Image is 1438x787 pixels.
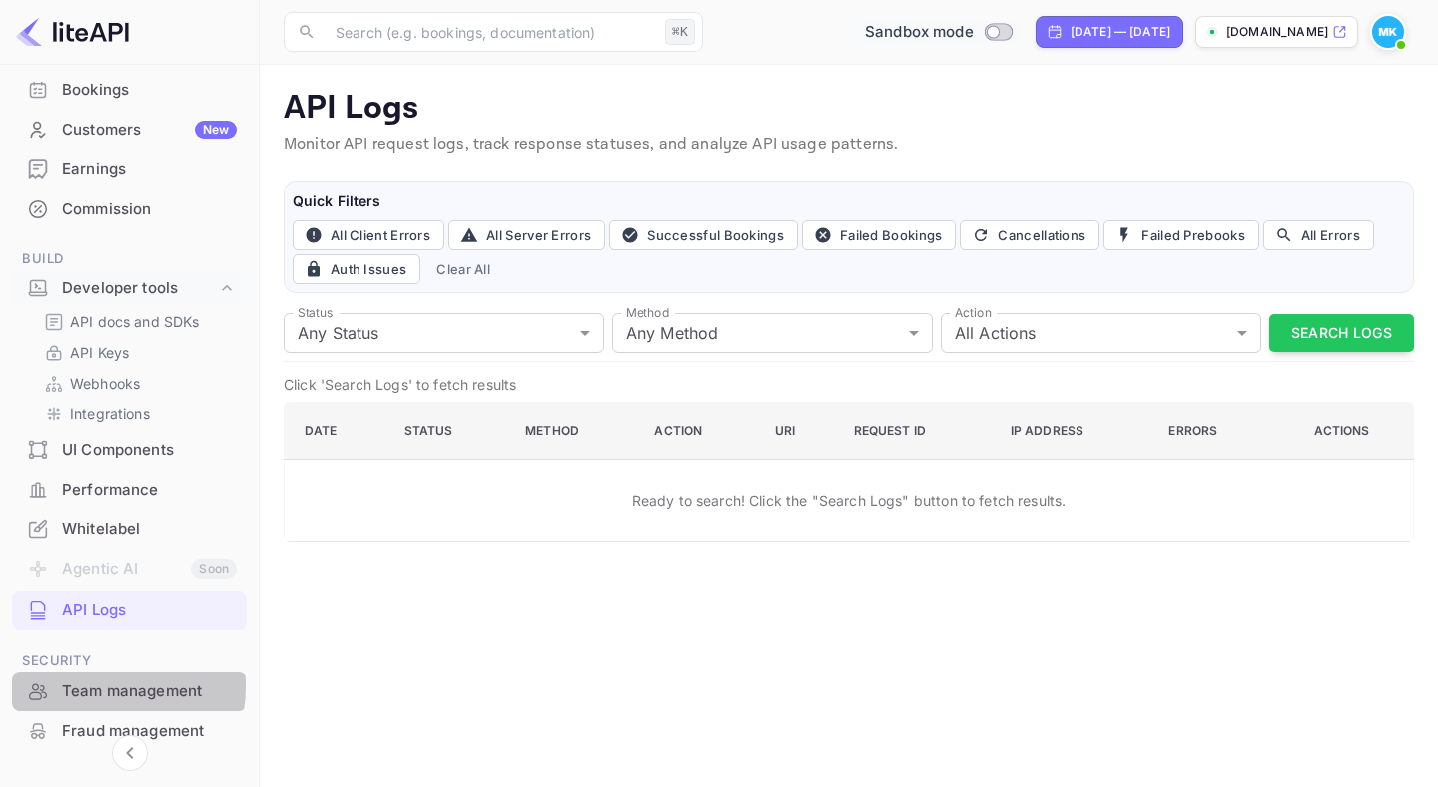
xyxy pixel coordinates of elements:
[44,403,231,424] a: Integrations
[12,190,247,229] div: Commission
[12,111,247,148] a: CustomersNew
[324,12,657,52] input: Search (e.g. bookings, documentation)
[865,21,974,44] span: Sandbox mode
[12,271,247,306] div: Developer tools
[12,591,247,630] div: API Logs
[62,720,237,743] div: Fraud management
[1226,23,1328,41] p: [DOMAIN_NAME]
[388,403,510,460] th: Status
[12,431,247,468] a: UI Components
[44,373,231,393] a: Webhooks
[284,374,1414,394] p: Click 'Search Logs' to fetch results
[12,591,247,628] a: API Logs
[12,712,247,751] div: Fraud management
[1103,220,1259,250] button: Failed Prebooks
[12,712,247,749] a: Fraud management
[62,198,237,221] div: Commission
[62,479,237,502] div: Performance
[12,672,247,709] a: Team management
[665,19,695,45] div: ⌘K
[112,735,148,771] button: Collapse navigation
[70,373,140,393] p: Webhooks
[838,403,995,460] th: Request ID
[609,220,798,250] button: Successful Bookings
[632,490,1067,511] p: Ready to search! Click the "Search Logs" button to fetch results.
[293,220,444,250] button: All Client Errors
[195,121,237,139] div: New
[70,342,129,363] p: API Keys
[36,369,239,397] div: Webhooks
[62,599,237,622] div: API Logs
[509,403,638,460] th: Method
[12,71,247,108] a: Bookings
[1372,16,1404,48] img: Michelle Krogmeier
[12,672,247,711] div: Team management
[284,313,604,353] div: Any Status
[12,471,247,508] a: Performance
[626,304,669,321] label: Method
[62,79,237,102] div: Bookings
[960,220,1099,250] button: Cancellations
[1152,403,1274,460] th: Errors
[285,403,388,460] th: Date
[12,431,247,470] div: UI Components
[62,158,237,181] div: Earnings
[298,304,333,321] label: Status
[12,190,247,227] a: Commission
[12,510,247,547] a: Whitelabel
[802,220,957,250] button: Failed Bookings
[36,338,239,367] div: API Keys
[62,277,217,300] div: Developer tools
[638,403,758,460] th: Action
[44,311,231,332] a: API docs and SDKs
[16,16,129,48] img: LiteAPI logo
[12,510,247,549] div: Whitelabel
[36,307,239,336] div: API docs and SDKs
[759,403,838,460] th: URI
[1274,403,1413,460] th: Actions
[62,518,237,541] div: Whitelabel
[941,313,1261,353] div: All Actions
[62,680,237,703] div: Team management
[955,304,992,321] label: Action
[12,150,247,189] div: Earnings
[293,254,420,284] button: Auth Issues
[284,133,1414,157] p: Monitor API request logs, track response statuses, and analyze API usage patterns.
[428,254,498,284] button: Clear All
[448,220,605,250] button: All Server Errors
[12,150,247,187] a: Earnings
[1269,314,1414,353] button: Search Logs
[12,650,247,672] span: Security
[12,248,247,270] span: Build
[293,190,1405,212] h6: Quick Filters
[1036,16,1183,48] div: Click to change the date range period
[1263,220,1374,250] button: All Errors
[36,399,239,428] div: Integrations
[857,21,1020,44] div: Switch to Production mode
[1071,23,1170,41] div: [DATE] — [DATE]
[12,111,247,150] div: CustomersNew
[284,89,1414,129] p: API Logs
[612,313,933,353] div: Any Method
[62,439,237,462] div: UI Components
[70,403,150,424] p: Integrations
[12,71,247,110] div: Bookings
[12,471,247,510] div: Performance
[62,119,237,142] div: Customers
[44,342,231,363] a: API Keys
[70,311,200,332] p: API docs and SDKs
[995,403,1153,460] th: IP Address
